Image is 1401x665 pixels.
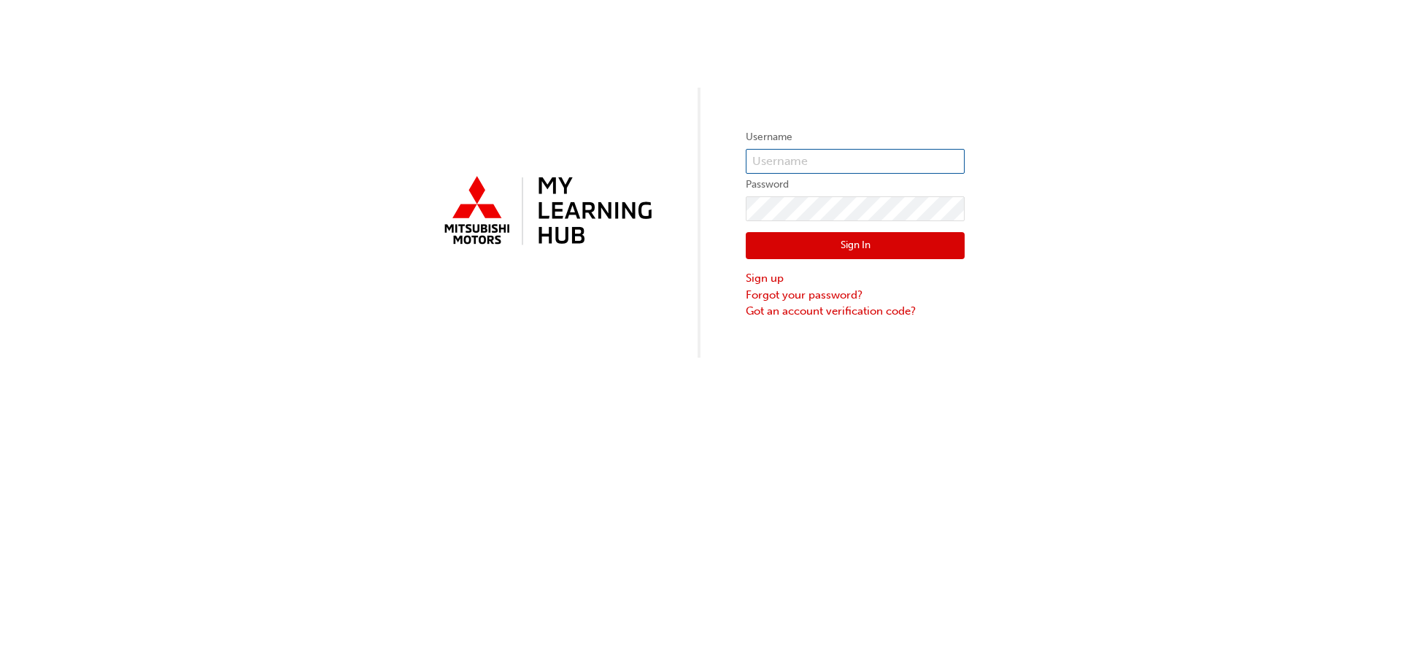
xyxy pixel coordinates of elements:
a: Forgot your password? [746,287,965,304]
input: Username [746,149,965,174]
a: Sign up [746,270,965,287]
label: Username [746,128,965,146]
label: Password [746,176,965,193]
a: Got an account verification code? [746,303,965,320]
button: Sign In [746,232,965,260]
img: mmal [436,170,655,253]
